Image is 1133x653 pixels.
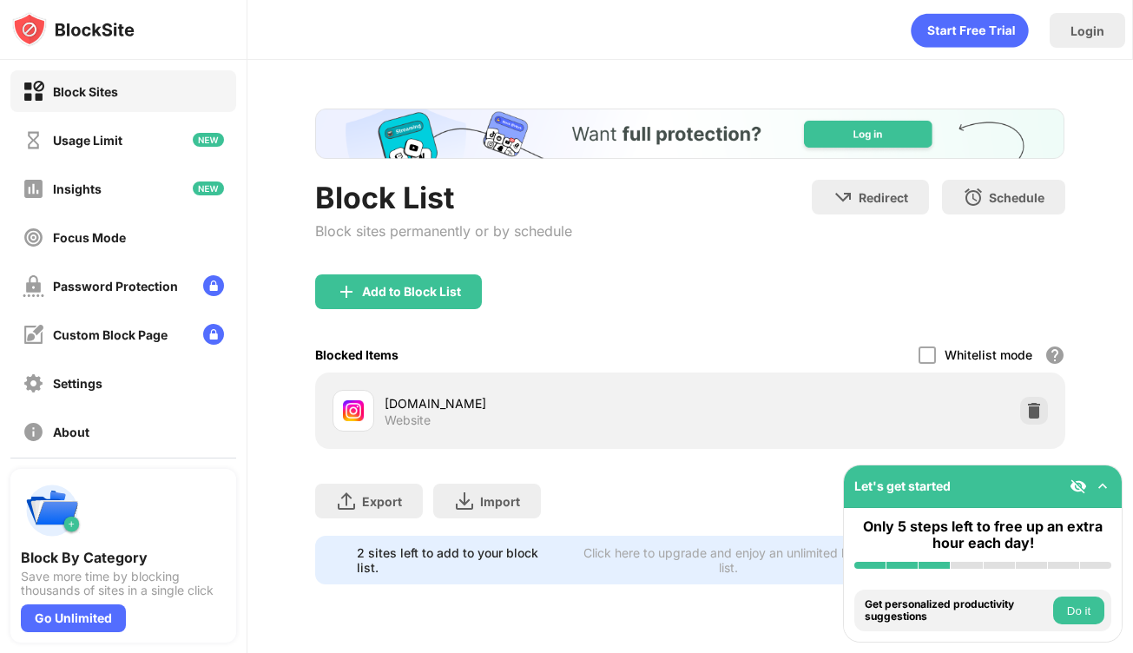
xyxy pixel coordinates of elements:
[21,479,83,542] img: push-categories.svg
[23,421,44,443] img: about-off.svg
[53,327,168,342] div: Custom Block Page
[23,81,44,102] img: block-on.svg
[21,604,126,632] div: Go Unlimited
[854,518,1111,551] div: Only 5 steps left to free up an extra hour each day!
[53,84,118,99] div: Block Sites
[315,347,399,362] div: Blocked Items
[193,181,224,195] img: new-icon.svg
[23,129,44,151] img: time-usage-off.svg
[989,190,1044,205] div: Schedule
[12,12,135,47] img: logo-blocksite.svg
[23,373,44,394] img: settings-off.svg
[911,13,1029,48] div: animation
[21,549,226,566] div: Block By Category
[480,494,520,509] div: Import
[385,394,690,412] div: [DOMAIN_NAME]
[1094,478,1111,495] img: omni-setup-toggle.svg
[945,347,1032,362] div: Whitelist mode
[53,279,178,294] div: Password Protection
[193,133,224,147] img: new-icon.svg
[203,324,224,345] img: lock-menu.svg
[385,412,431,428] div: Website
[573,545,883,575] div: Click here to upgrade and enjoy an unlimited block list.
[357,545,563,575] div: 2 sites left to add to your block list.
[1053,597,1104,624] button: Do it
[362,494,402,509] div: Export
[343,400,364,421] img: favicons
[865,598,1049,623] div: Get personalized productivity suggestions
[315,180,572,215] div: Block List
[362,285,461,299] div: Add to Block List
[1070,23,1104,38] div: Login
[23,227,44,248] img: focus-off.svg
[53,181,102,196] div: Insights
[53,230,126,245] div: Focus Mode
[23,324,44,346] img: customize-block-page-off.svg
[53,425,89,439] div: About
[53,133,122,148] div: Usage Limit
[23,275,44,297] img: password-protection-off.svg
[315,109,1064,159] iframe: Banner
[859,190,908,205] div: Redirect
[23,178,44,200] img: insights-off.svg
[854,478,951,493] div: Let's get started
[1070,478,1087,495] img: eye-not-visible.svg
[315,222,572,240] div: Block sites permanently or by schedule
[21,570,226,597] div: Save more time by blocking thousands of sites in a single click
[203,275,224,296] img: lock-menu.svg
[53,376,102,391] div: Settings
